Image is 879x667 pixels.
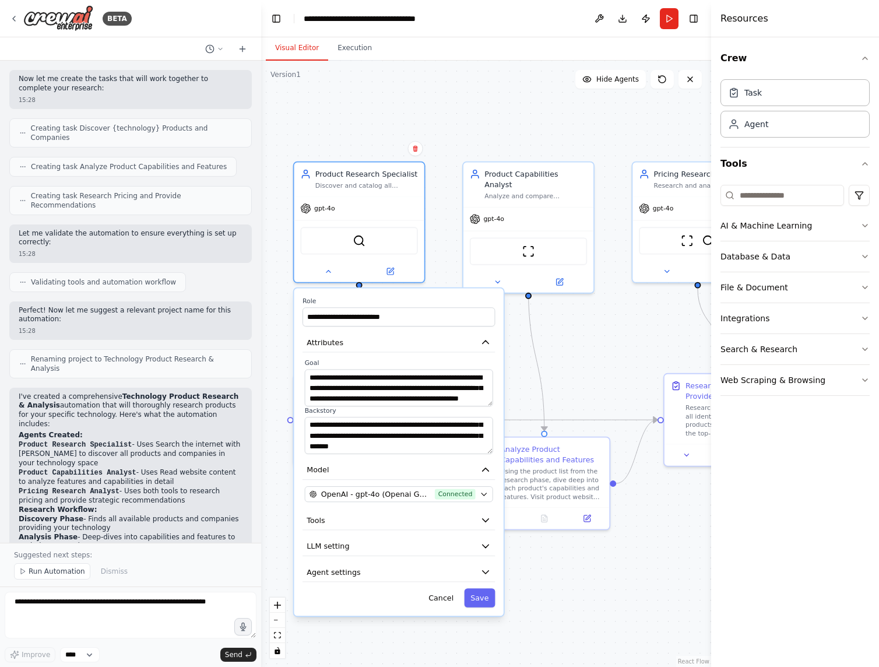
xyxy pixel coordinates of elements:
div: BETA [103,12,132,26]
button: Attributes [303,333,495,353]
g: Edge from 33b1d9dd-a884-49f7-852c-48e9a71f5a68 to 7eb28c67-2d9c-45f1-a069-4fc899a73d17 [523,289,549,431]
span: Run Automation [29,567,85,576]
button: Start a new chat [233,42,252,56]
p: Suggested next steps: [14,550,247,560]
strong: Analysis Phase [19,533,78,541]
button: Search & Research [720,334,870,364]
button: Hide right sidebar [685,10,702,27]
button: Click to speak your automation idea [234,618,252,636]
button: Open in side panel [529,276,589,289]
span: Renaming project to Technology Product Research & Analysis [31,354,242,373]
button: Open in side panel [360,265,420,278]
div: Analyze and compare {technology} products based on their capabilities, features, and performance ... [484,192,587,201]
label: Role [303,297,495,306]
strong: Agents Created: [19,431,83,439]
div: React Flow controls [270,598,285,658]
button: fit view [270,628,285,643]
span: Creating task Research Pricing and Provide Recommendations [31,191,242,210]
button: Open in side panel [569,512,605,525]
div: Discover and catalog all products that provide {technology}, identifying the companies that sell ... [315,181,418,190]
div: Research and analyze pricing information for {technology} products, and provide strategic recomme... [654,181,757,190]
button: OpenAI - gpt-4o (Openai GPT 4)Connected [305,486,493,502]
img: ScrapeWebsiteTool [681,234,694,247]
label: Goal [305,359,493,367]
button: Open in side panel [699,265,759,278]
div: Product Capabilities AnalystAnalyze and compare {technology} products based on their capabilities... [462,162,595,294]
button: Send [220,648,256,662]
div: Crew [720,75,870,147]
span: Agent settings [307,567,360,577]
button: Hide left sidebar [268,10,284,27]
p: Let me validate the automation to ensure everything is set up correctly: [19,229,242,247]
div: Analyze Product Capabilities and Features [500,444,603,465]
button: Model [303,461,495,480]
img: SerperDevTool [353,234,365,247]
button: Delete node [408,141,423,156]
div: Pricing Research AnalystResearch and analyze pricing information for {technology} products, and p... [631,162,764,283]
img: Logo [23,5,93,31]
h4: Resources [720,12,768,26]
div: Using the product list from the research phase, dive deep into each product's capabilities and fe... [500,467,603,501]
span: LLM setting [307,540,349,551]
code: Product Research Specialist [19,441,132,449]
div: Tools [720,180,870,405]
button: LLM setting [303,536,495,556]
li: - Uses both tools to research pricing and provide strategic recommendations [19,487,242,505]
span: OpenAI - gpt-4o (Openai GPT 4) [321,489,431,500]
img: ScrapeWebsiteTool [522,245,535,258]
span: Creating task Discover {technology} Products and Companies [31,124,242,142]
span: Dismiss [101,567,128,576]
div: Research Pricing and Provide Recommendations [685,381,788,402]
span: Validating tools and automation workflow [31,278,176,287]
img: SerperDevTool [702,234,715,247]
a: React Flow attribution [678,658,709,665]
nav: breadcrumb [304,13,435,24]
button: Visual Editor [266,36,328,61]
button: zoom in [270,598,285,613]
button: File & Document [720,272,870,303]
div: 15:28 [19,250,242,258]
div: Agent [744,118,768,130]
button: Dismiss [95,563,133,580]
button: Integrations [720,303,870,333]
span: Hide Agents [596,75,639,84]
div: Version 1 [270,70,301,79]
div: Product Capabilities Analyst [484,169,587,190]
button: Hide Agents [575,70,646,89]
strong: Discovery Phase [19,515,83,523]
button: Tools [720,148,870,180]
p: Perfect! Now let me suggest a relevant project name for this automation: [19,306,242,324]
button: Agent settings [303,563,495,582]
span: Improve [22,650,50,659]
button: Web Scraping & Browsing [720,365,870,395]
div: 15:28 [19,96,242,104]
span: Tools [307,515,325,525]
button: Execution [328,36,381,61]
button: toggle interactivity [270,643,285,658]
g: Edge from 0abe833e-6918-4699-be1e-ba4fca230fe4 to 4a939009-a215-4467-a9cf-731977e67403 [692,289,735,367]
button: zoom out [270,613,285,628]
span: Attributes [307,337,343,347]
li: - Deep-dives into capabilities and features to rank the top products [19,533,242,551]
div: Pricing Research Analyst [654,169,757,180]
div: Product Research SpecialistDiscover and catalog all products that provide {technology}, identifyi... [293,162,426,283]
div: Analyze Product Capabilities and FeaturesUsing the product list from the research phase, dive dee... [478,437,610,531]
li: - Finds all available products and companies providing your technology [19,515,242,533]
li: - Uses Search the internet with [PERSON_NAME] to discover all products and companies in your tech... [19,440,242,468]
button: AI & Machine Learning [720,210,870,241]
button: Database & Data [720,241,870,272]
span: gpt-4o [314,204,335,213]
button: Tools [303,511,495,531]
button: Crew [720,42,870,75]
button: Save [464,588,495,608]
g: Edge from b79abf48-a577-427d-a439-2c1d0e60318d to 4a939009-a215-4467-a9cf-731977e67403 [431,415,658,425]
button: Improve [5,647,55,662]
div: Product Research Specialist [315,169,418,180]
span: gpt-4o [483,215,504,223]
code: Product Capabilities Analyst [19,469,136,477]
button: Run Automation [14,563,90,580]
button: Switch to previous chat [201,42,228,56]
span: Model [307,465,329,475]
div: 15:28 [19,327,242,335]
g: Edge from 7eb28c67-2d9c-45f1-a069-4fc899a73d17 to 4a939009-a215-4467-a9cf-731977e67403 [616,415,658,489]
